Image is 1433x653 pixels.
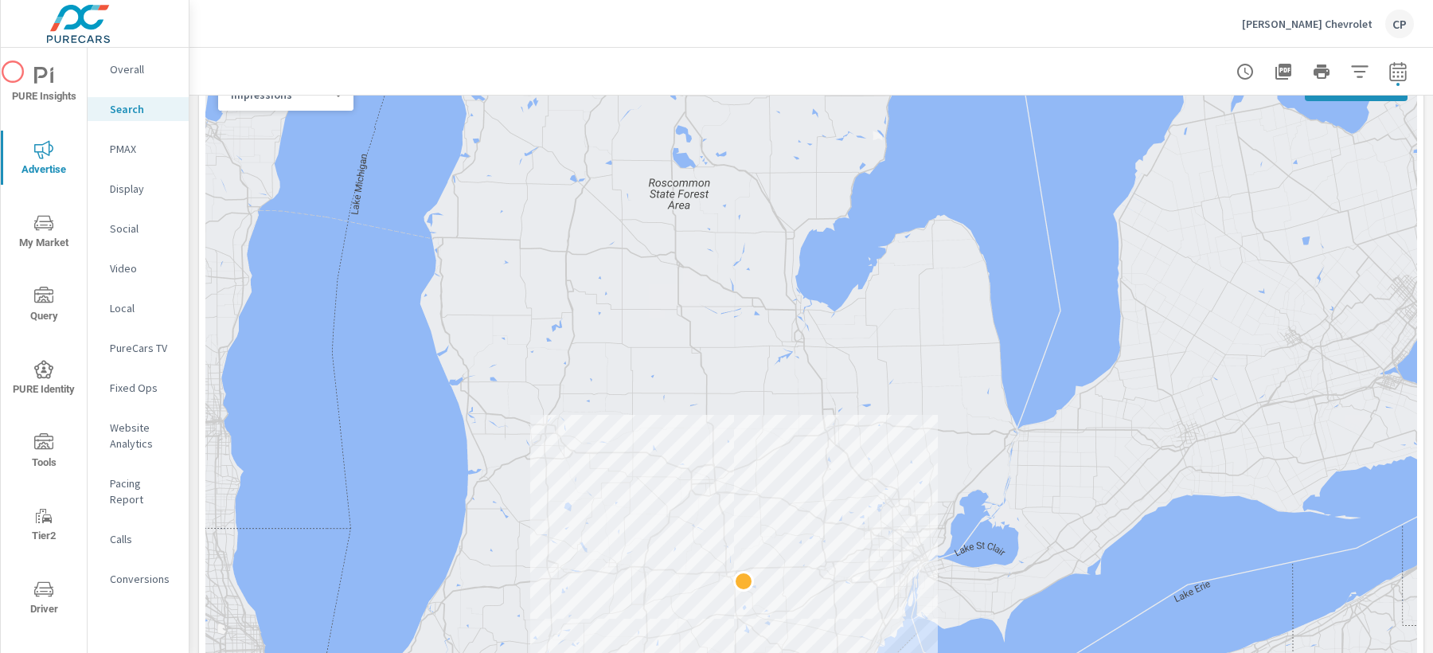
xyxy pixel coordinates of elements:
[110,181,176,197] p: Display
[1242,17,1372,31] p: [PERSON_NAME] Chevrolet
[88,336,189,360] div: PureCars TV
[110,571,176,587] p: Conversions
[110,300,176,316] p: Local
[88,376,189,400] div: Fixed Ops
[110,260,176,276] p: Video
[110,221,176,237] p: Social
[88,471,189,511] div: Pacing Report
[110,141,176,157] p: PMAX
[1382,56,1414,88] button: Select Date Range
[110,475,176,507] p: Pacing Report
[110,380,176,396] p: Fixed Ops
[6,67,82,106] span: PURE Insights
[88,296,189,320] div: Local
[110,340,176,356] p: PureCars TV
[88,57,189,81] div: Overall
[88,527,189,551] div: Calls
[1385,10,1414,38] div: CP
[6,506,82,545] span: Tier2
[6,287,82,326] span: Query
[110,531,176,547] p: Calls
[88,177,189,201] div: Display
[110,61,176,77] p: Overall
[88,217,189,240] div: Social
[88,97,189,121] div: Search
[88,256,189,280] div: Video
[88,567,189,591] div: Conversions
[6,360,82,399] span: PURE Identity
[110,420,176,452] p: Website Analytics
[88,137,189,161] div: PMAX
[6,140,82,179] span: Advertise
[88,416,189,456] div: Website Analytics
[1267,56,1299,88] button: "Export Report to PDF"
[6,433,82,472] span: Tools
[6,580,82,619] span: Driver
[6,213,82,252] span: My Market
[110,101,176,117] p: Search
[1306,56,1337,88] button: Print Report
[1344,56,1376,88] button: Apply Filters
